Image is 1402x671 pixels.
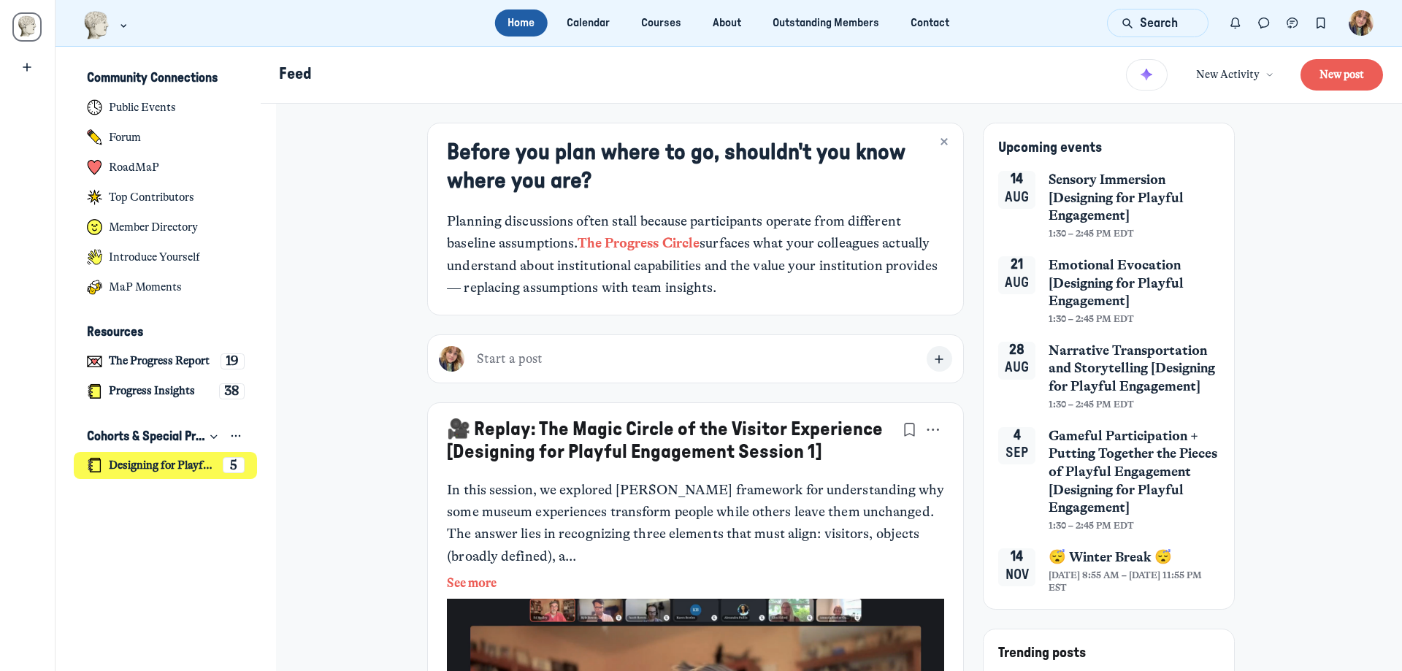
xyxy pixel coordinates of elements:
a: Progress Insights38 [74,377,257,404]
h4: Member Directory [109,221,198,234]
a: RoadMaP [74,154,257,181]
button: Summarize [1126,55,1168,93]
a: The Progress Report19 [74,348,257,375]
img: Museums as Progress logo [15,15,39,39]
div: Sep [1005,443,1028,464]
button: New Activity [1187,61,1282,89]
a: Introduce Yourself [74,244,257,271]
a: Gameful Participation + Putting Together the Pieces of Playful Engagement [Designing for Playful ... [1049,427,1220,533]
span: Sensory Immersion [Designing for Playful Engagement] [1049,171,1220,225]
button: Bookmarks [1306,9,1335,37]
span: Emotional Evocation [Designing for Playful Engagement] [1049,256,1220,310]
a: Outstanding Members [760,9,892,37]
span: [DATE] 8:55 AM – [DATE] 11:55 PM EST [1049,570,1220,594]
button: Museums as Progress logo [83,9,131,41]
a: Contact [898,9,962,37]
a: Home [495,9,548,37]
span: 1:30 – 2:45 PM EDT [1049,228,1134,240]
button: New post [1301,59,1383,91]
h4: Forum [109,131,141,145]
a: Member Directory [74,214,257,241]
button: Start a post [427,334,963,383]
div: Aug [1005,273,1029,294]
h4: Top Contributors [109,191,194,204]
p: In this session, we explored [PERSON_NAME] framework for understanding why some museum experience... [447,479,944,568]
button: Chat threads [1279,9,1307,37]
a: Sensory Immersion [Designing for Playful Engagement]1:30 – 2:45 PM EDT [1049,171,1220,240]
h3: Community Connections [87,70,218,86]
button: User menu options [1349,10,1374,36]
a: Emotional Evocation [Designing for Playful Engagement]1:30 – 2:45 PM EDT [1049,256,1220,326]
span: 1:30 – 2:45 PM EDT [1049,399,1134,411]
div: 38 [219,383,245,399]
h3: Resources [87,324,143,340]
a: Narrative Transportation and Storytelling [Designing for Playful Engagement]1:30 – 2:45 PM EDT [1049,342,1220,411]
button: Community ConnectionsCollapse space [74,66,257,91]
a: The Progress Circle [578,235,700,251]
button: ResourcesCollapse space [74,320,257,345]
span: Gameful Participation + Putting Together the Pieces of Playful Engagement [Designing for Playful ... [1049,427,1220,518]
div: 21 [1011,257,1023,273]
div: 28 [1009,342,1024,358]
div: 14 [1011,549,1023,565]
div: Aug [1005,358,1029,378]
a: Museums as Progress [12,12,42,42]
button: Summarize [1126,59,1168,91]
h4: MaP Moments [109,280,182,294]
h4: Progress Insights [109,384,195,398]
a: Courses [628,9,694,37]
a: Public Events [74,94,257,121]
span: Narrative Transportation and Storytelling [Designing for Playful Engagement] [1049,342,1220,396]
h4: Designing for Playful Engagement [109,459,216,472]
img: Museums as Progress logo [83,11,110,39]
h4: Public Events [109,101,176,115]
a: 😴 Winter Break 😴[DATE] 8:55 AM – [DATE] 11:55 PM EST [1049,548,1220,594]
span: Upcoming events [998,141,1102,155]
span: 1:30 – 2:45 PM EDT [1049,520,1134,532]
a: Calendar [553,9,622,37]
div: 4 [1014,428,1021,444]
h4: The Progress Report [109,354,210,368]
span: Start a post [477,351,543,367]
div: Aug [1005,188,1029,208]
button: Notifications [1222,9,1250,37]
button: View space group options [229,429,245,445]
span: 😴 Winter Break 😴 [1049,548,1172,567]
button: Search [1107,9,1208,37]
h3: Before you plan where to go, shouldn't you know where you are? [447,139,944,196]
button: See more [447,574,944,593]
h4: Trending posts [998,644,1086,664]
button: Cohorts & Special ProjectsCollapse space [74,423,257,449]
h3: Cohorts & Special Projects [87,429,206,445]
div: 19 [221,353,245,369]
span: 1:30 – 2:45 PM EDT [1049,313,1134,326]
h1: Feed [279,64,1114,85]
a: 🎥 Replay: The Magic Circle of the Visitor Experience [Designing for Playful Engagement Session 1] [447,420,883,461]
button: Bookmarks [898,418,920,440]
div: Planning discussions often stall because participants operate from different baseline assumptions... [447,210,944,299]
header: Page Header [261,47,1402,104]
h4: Introduce Yourself [109,250,200,264]
button: Post actions [922,418,944,440]
a: Designing for Playful Engagement5 [74,452,257,479]
div: 14 [1011,172,1023,188]
a: Top Contributors [74,184,257,211]
button: Direct messages [1250,9,1279,37]
a: Forum [74,124,257,151]
h4: RoadMaP [109,161,159,175]
a: MaP Moments [74,274,257,301]
span: New Activity [1196,67,1260,83]
div: 5 [223,457,245,473]
div: Collapse space [206,429,222,443]
a: Create a new community [15,55,40,80]
a: About [700,9,754,37]
div: Nov [1005,565,1029,586]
